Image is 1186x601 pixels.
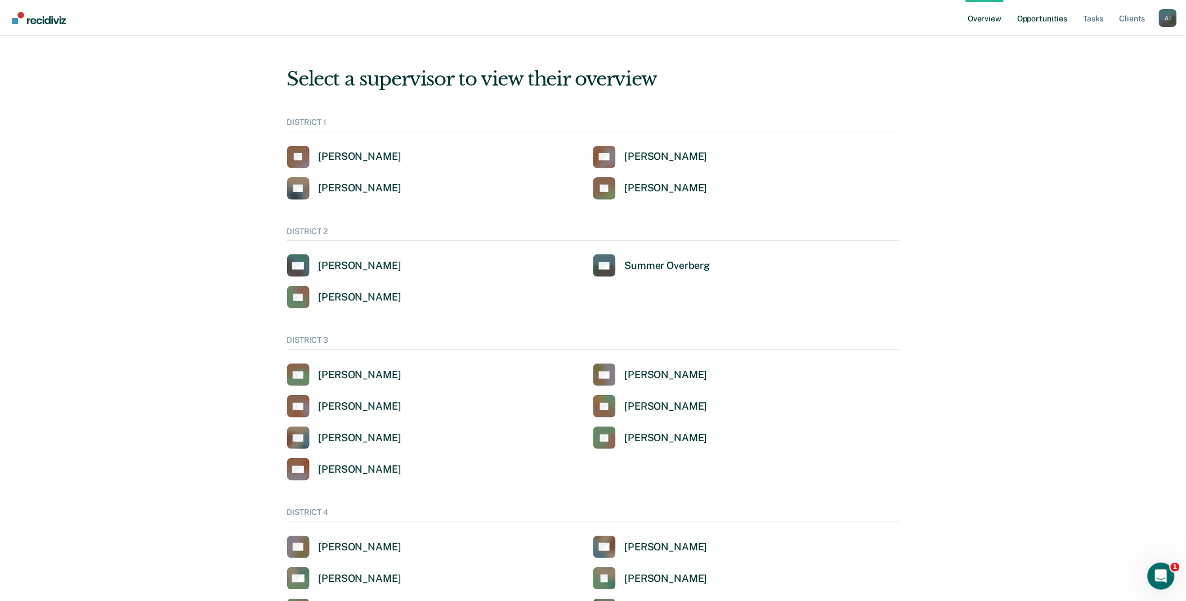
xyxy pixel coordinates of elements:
[625,259,710,272] div: Summer Overberg
[287,227,899,241] div: DISTRICT 2
[319,369,401,382] div: [PERSON_NAME]
[287,335,899,350] div: DISTRICT 3
[593,177,708,200] a: [PERSON_NAME]
[593,427,708,449] a: [PERSON_NAME]
[287,427,401,449] a: [PERSON_NAME]
[287,395,401,418] a: [PERSON_NAME]
[287,118,899,132] div: DISTRICT 1
[319,541,401,554] div: [PERSON_NAME]
[625,369,708,382] div: [PERSON_NAME]
[319,432,401,445] div: [PERSON_NAME]
[287,458,401,481] a: [PERSON_NAME]
[319,259,401,272] div: [PERSON_NAME]
[287,177,401,200] a: [PERSON_NAME]
[287,286,401,308] a: [PERSON_NAME]
[625,541,708,554] div: [PERSON_NAME]
[1171,563,1180,572] span: 1
[287,146,401,168] a: [PERSON_NAME]
[593,146,708,168] a: [PERSON_NAME]
[625,150,708,163] div: [PERSON_NAME]
[593,567,708,590] a: [PERSON_NAME]
[625,572,708,585] div: [PERSON_NAME]
[319,291,401,304] div: [PERSON_NAME]
[625,400,708,413] div: [PERSON_NAME]
[287,254,401,277] a: [PERSON_NAME]
[287,68,899,91] div: Select a supervisor to view their overview
[625,432,708,445] div: [PERSON_NAME]
[593,395,708,418] a: [PERSON_NAME]
[319,400,401,413] div: [PERSON_NAME]
[319,463,401,476] div: [PERSON_NAME]
[319,150,401,163] div: [PERSON_NAME]
[593,536,708,558] a: [PERSON_NAME]
[593,364,708,386] a: [PERSON_NAME]
[319,572,401,585] div: [PERSON_NAME]
[287,364,401,386] a: [PERSON_NAME]
[625,182,708,195] div: [PERSON_NAME]
[287,567,401,590] a: [PERSON_NAME]
[12,12,66,24] img: Recidiviz
[1148,563,1175,590] iframe: Intercom live chat
[287,508,899,522] div: DISTRICT 4
[1159,9,1177,27] div: A J
[1159,9,1177,27] button: Profile dropdown button
[287,536,401,558] a: [PERSON_NAME]
[593,254,710,277] a: Summer Overberg
[319,182,401,195] div: [PERSON_NAME]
